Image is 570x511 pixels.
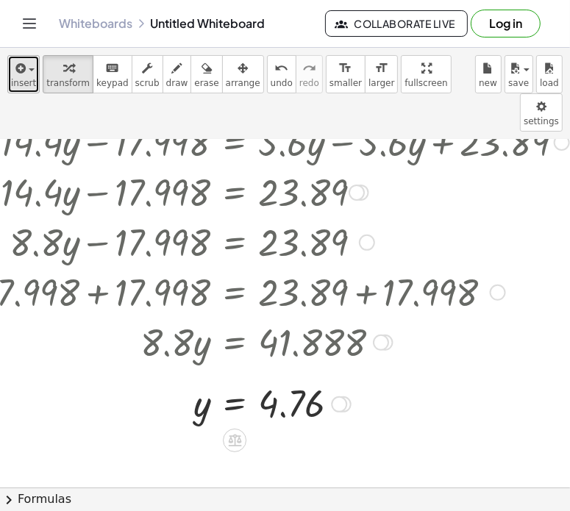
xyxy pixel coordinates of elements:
[536,55,563,93] button: load
[338,60,352,77] i: format_size
[368,78,394,88] span: larger
[135,78,160,88] span: scrub
[274,60,288,77] i: undo
[267,55,296,93] button: undoundo
[96,78,129,88] span: keypad
[59,16,132,31] a: Whiteboards
[374,60,388,77] i: format_size
[540,78,559,88] span: load
[471,10,541,37] button: Log in
[508,78,529,88] span: save
[338,17,455,30] span: Collaborate Live
[7,55,40,93] button: insert
[163,55,192,93] button: draw
[166,78,188,88] span: draw
[475,55,502,93] button: new
[520,93,563,132] button: settings
[222,55,264,93] button: arrange
[105,60,119,77] i: keyboard
[326,55,366,93] button: format_sizesmaller
[11,78,36,88] span: insert
[302,60,316,77] i: redo
[325,10,468,37] button: Collaborate Live
[132,55,163,93] button: scrub
[401,55,451,93] button: fullscreen
[329,78,362,88] span: smaller
[194,78,218,88] span: erase
[296,55,323,93] button: redoredo
[46,78,90,88] span: transform
[271,78,293,88] span: undo
[18,12,41,35] button: Toggle navigation
[405,78,447,88] span: fullscreen
[479,78,497,88] span: new
[505,55,533,93] button: save
[223,429,246,452] div: Apply the same math to both sides of the equation
[365,55,398,93] button: format_sizelarger
[299,78,319,88] span: redo
[226,78,260,88] span: arrange
[93,55,132,93] button: keyboardkeypad
[190,55,222,93] button: erase
[524,116,559,126] span: settings
[43,55,93,93] button: transform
